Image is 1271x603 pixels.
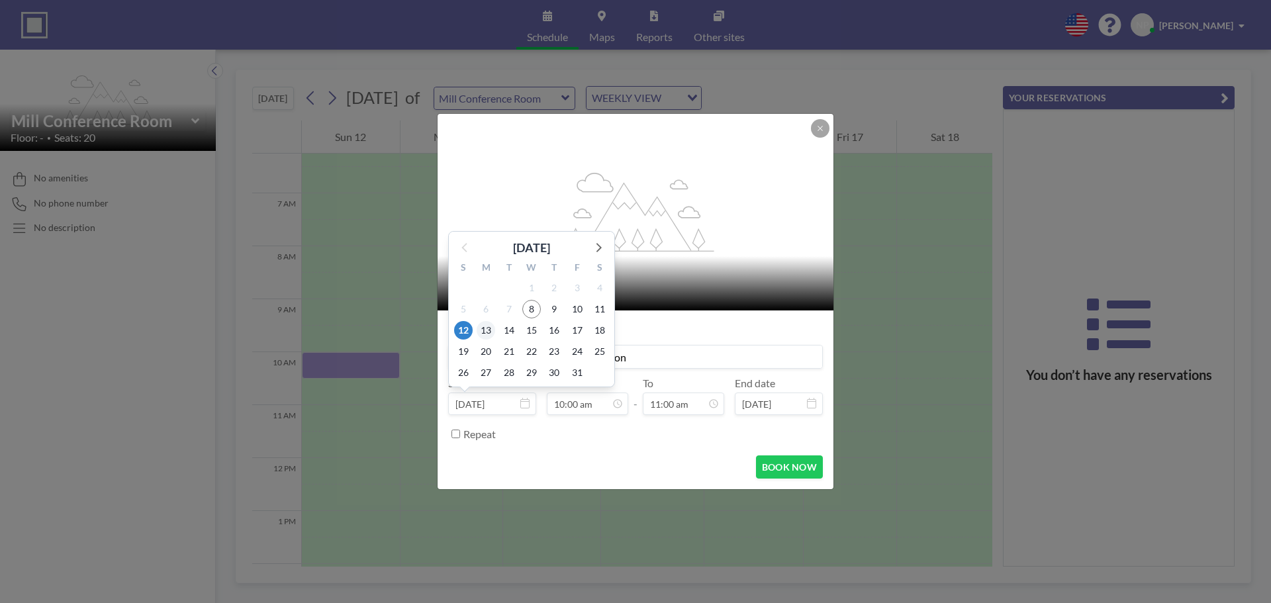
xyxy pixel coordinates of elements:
[545,300,563,318] span: Thursday, October 9, 2025
[590,300,609,318] span: Saturday, October 11, 2025
[449,346,822,368] input: Nikunj's reservation
[477,321,495,340] span: Monday, October 13, 2025
[545,321,563,340] span: Thursday, October 16, 2025
[454,342,473,361] span: Sunday, October 19, 2025
[568,279,587,297] span: Friday, October 3, 2025
[545,363,563,382] span: Thursday, October 30, 2025
[568,342,587,361] span: Friday, October 24, 2025
[568,300,587,318] span: Friday, October 10, 2025
[522,342,541,361] span: Wednesday, October 22, 2025
[634,381,637,410] span: -
[500,300,518,318] span: Tuesday, October 7, 2025
[463,428,496,441] label: Repeat
[500,342,518,361] span: Tuesday, October 21, 2025
[568,321,587,340] span: Friday, October 17, 2025
[590,321,609,340] span: Saturday, October 18, 2025
[756,455,823,479] button: BOOK NOW
[520,260,543,277] div: W
[735,377,775,390] label: End date
[454,300,473,318] span: Sunday, October 5, 2025
[500,363,518,382] span: Tuesday, October 28, 2025
[522,363,541,382] span: Wednesday, October 29, 2025
[475,260,497,277] div: M
[545,342,563,361] span: Thursday, October 23, 2025
[558,171,714,251] g: flex-grow: 1.2;
[522,321,541,340] span: Wednesday, October 15, 2025
[454,363,473,382] span: Sunday, October 26, 2025
[590,279,609,297] span: Saturday, October 4, 2025
[513,238,550,257] div: [DATE]
[568,363,587,382] span: Friday, October 31, 2025
[543,260,565,277] div: T
[522,279,541,297] span: Wednesday, October 1, 2025
[498,260,520,277] div: T
[477,363,495,382] span: Monday, October 27, 2025
[500,321,518,340] span: Tuesday, October 14, 2025
[452,260,475,277] div: S
[643,377,653,390] label: To
[453,267,819,287] h2: Mill Conference Room
[477,300,495,318] span: Monday, October 6, 2025
[522,300,541,318] span: Wednesday, October 8, 2025
[545,279,563,297] span: Thursday, October 2, 2025
[588,260,611,277] div: S
[454,321,473,340] span: Sunday, October 12, 2025
[565,260,588,277] div: F
[590,342,609,361] span: Saturday, October 25, 2025
[477,342,495,361] span: Monday, October 20, 2025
